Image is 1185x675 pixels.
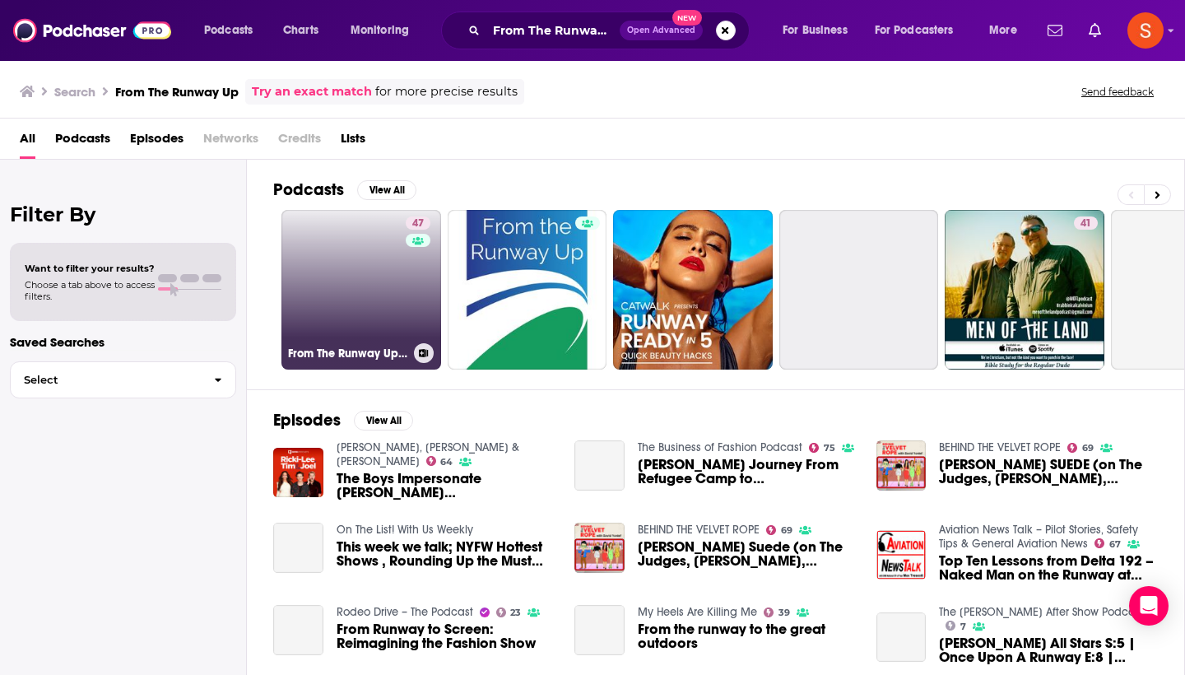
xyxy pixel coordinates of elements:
[638,622,857,650] span: From the runway to the great outdoors
[1080,216,1091,232] span: 41
[766,525,792,535] a: 69
[273,410,413,431] a: EpisodesView All
[1127,12,1164,49] button: Show profile menu
[574,605,625,655] a: From the runway to the great outdoors
[341,125,365,159] a: Lists
[273,179,344,200] h2: Podcasts
[783,19,848,42] span: For Business
[375,82,518,101] span: for more precise results
[1082,445,1094,452] span: 69
[281,210,441,370] a: 47From The Runway Up: An Airport and Aviation Podcast
[945,210,1104,370] a: 41
[1082,16,1108,44] a: Show notifications dropdown
[13,15,171,46] img: Podchaser - Follow, Share and Rate Podcasts
[278,125,321,159] span: Credits
[939,458,1158,486] span: [PERSON_NAME] SUEDE (on The Judges, [PERSON_NAME], [PERSON_NAME] & all things Runway!)
[11,375,201,385] span: Select
[25,279,155,302] span: Choose a tab above to access filters.
[510,609,521,617] span: 23
[638,540,857,568] a: Project Runway's Suede (on The Judges, Tim Gunn, Christian Siriano & all things Runway!)
[193,17,274,44] button: open menu
[876,612,927,663] a: Project Runway All Stars S:5 | Once Upon A Runway E:8 | AfterBuzz TV AfterShow
[876,440,927,491] img: Project Runway's SUEDE (on The Judges, Tim Gunn, Christian Siriano & all things Runway!)
[781,527,792,534] span: 69
[978,17,1038,44] button: open menu
[272,17,328,44] a: Charts
[283,19,318,42] span: Charts
[457,12,765,49] div: Search podcasts, credits, & more...
[672,10,702,26] span: New
[20,125,35,159] a: All
[939,636,1158,664] span: [PERSON_NAME] All Stars S:5 | Once Upon A Runway E:8 | AfterBuzz TV AfterShow
[337,440,519,468] a: Ricki-Lee, Tim & Joel
[115,84,239,100] h3: From The Runway Up
[1067,443,1094,453] a: 69
[1074,216,1098,230] a: 41
[1094,538,1121,548] a: 67
[337,605,473,619] a: Rodeo Drive – The Podcast
[875,19,954,42] span: For Podcasters
[496,607,522,617] a: 23
[939,554,1158,582] span: Top Ten Lessons from Delta 192 – Naked Man on the Runway at [GEOGRAPHIC_DATA]
[337,540,555,568] a: This week we talk; NYFW Hottest Shows , Rounding Up the Must Have Fashions and Trends from the Ru...
[876,530,927,580] img: Top Ten Lessons from Delta 192 – Naked Man on the Runway at Atlanta Airport
[638,458,857,486] span: [PERSON_NAME] Journey From Refugee Camp to [GEOGRAPHIC_DATA]
[939,554,1158,582] a: Top Ten Lessons from Delta 192 – Naked Man on the Runway at Atlanta Airport
[946,621,966,631] a: 7
[1127,12,1164,49] span: Logged in as sadie76317
[638,523,760,537] a: BEHIND THE VELVET ROPE
[574,523,625,573] img: Project Runway's Suede (on The Judges, Tim Gunn, Christian Siriano & all things Runway!)
[252,82,372,101] a: Try an exact match
[960,623,966,631] span: 7
[10,334,236,350] p: Saved Searches
[778,609,790,617] span: 39
[339,17,430,44] button: open menu
[939,605,1144,619] a: The Project Runway After Show Podcast
[426,456,453,466] a: 64
[10,202,236,226] h2: Filter By
[620,21,703,40] button: Open AdvancedNew
[130,125,184,159] span: Episodes
[1109,541,1121,548] span: 67
[412,216,424,232] span: 47
[337,523,473,537] a: On The List! With Us Weekly
[939,458,1158,486] a: Project Runway's SUEDE (on The Judges, Tim Gunn, Christian Siriano & all things Runway!)
[273,523,323,573] a: This week we talk; NYFW Hottest Shows , Rounding Up the Must Have Fashions and Trends from the Ru...
[627,26,695,35] span: Open Advanced
[273,410,341,431] h2: Episodes
[638,440,802,454] a: The Business of Fashion Podcast
[440,459,453,466] span: 64
[54,84,95,100] h3: Search
[1127,12,1164,49] img: User Profile
[10,361,236,398] button: Select
[203,125,258,159] span: Networks
[638,458,857,486] a: Adut Akech’s Journey From Refugee Camp to Runway
[638,605,757,619] a: My Heels Are Killing Me
[273,448,323,498] img: The Boys Impersonate Project Runway’s Tim Gunn
[824,445,835,452] span: 75
[204,19,253,42] span: Podcasts
[337,622,555,650] a: From Runway to Screen: Reimagining the Fashion Show
[406,216,430,230] a: 47
[486,17,620,44] input: Search podcasts, credits, & more...
[638,540,857,568] span: [PERSON_NAME] Suede (on The Judges, [PERSON_NAME], [PERSON_NAME] & all things Runway!)
[939,636,1158,664] a: Project Runway All Stars S:5 | Once Upon A Runway E:8 | AfterBuzz TV AfterShow
[1041,16,1069,44] a: Show notifications dropdown
[25,263,155,274] span: Want to filter your results?
[55,125,110,159] a: Podcasts
[1076,85,1159,99] button: Send feedback
[354,411,413,431] button: View All
[574,440,625,491] a: Adut Akech’s Journey From Refugee Camp to Runway
[337,472,555,500] a: The Boys Impersonate Project Runway’s Tim Gunn
[337,472,555,500] span: The Boys Impersonate [PERSON_NAME] [PERSON_NAME]
[864,17,978,44] button: open menu
[764,607,790,617] a: 39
